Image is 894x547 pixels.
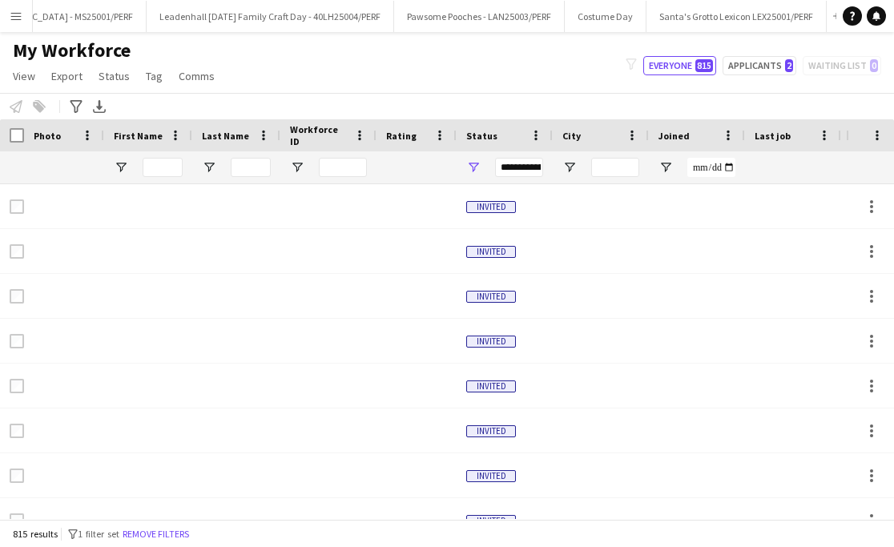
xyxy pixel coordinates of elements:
[6,66,42,86] a: View
[562,130,581,142] span: City
[466,130,497,142] span: Status
[172,66,221,86] a: Comms
[591,158,639,177] input: City Filter Input
[92,66,136,86] a: Status
[466,160,481,175] button: Open Filter Menu
[695,59,713,72] span: 815
[10,289,24,304] input: Row Selection is disabled for this row (unchecked)
[13,69,35,83] span: View
[565,1,646,32] button: Costume Day
[466,246,516,258] span: Invited
[10,379,24,393] input: Row Selection is disabled for this row (unchecked)
[785,59,793,72] span: 2
[466,515,516,527] span: Invited
[10,244,24,259] input: Row Selection is disabled for this row (unchecked)
[466,201,516,213] span: Invited
[658,130,690,142] span: Joined
[146,69,163,83] span: Tag
[290,123,348,147] span: Workforce ID
[466,336,516,348] span: Invited
[179,69,215,83] span: Comms
[114,160,128,175] button: Open Filter Menu
[755,130,791,142] span: Last job
[147,1,394,32] button: Leadenhall [DATE] Family Craft Day - 40LH25004/PERF
[51,69,83,83] span: Export
[202,130,249,142] span: Last Name
[99,69,130,83] span: Status
[10,334,24,348] input: Row Selection is disabled for this row (unchecked)
[466,470,516,482] span: Invited
[723,56,796,75] button: Applicants2
[10,424,24,438] input: Row Selection is disabled for this row (unchecked)
[10,513,24,528] input: Row Selection is disabled for this row (unchecked)
[646,1,827,32] button: Santa's Grotto Lexicon LEX25001/PERF
[386,130,417,142] span: Rating
[290,160,304,175] button: Open Filter Menu
[90,97,109,116] app-action-btn: Export XLSX
[202,160,216,175] button: Open Filter Menu
[66,97,86,116] app-action-btn: Advanced filters
[643,56,716,75] button: Everyone815
[34,130,61,142] span: Photo
[10,199,24,214] input: Row Selection is disabled for this row (unchecked)
[119,525,192,543] button: Remove filters
[143,158,183,177] input: First Name Filter Input
[466,425,516,437] span: Invited
[687,158,735,177] input: Joined Filter Input
[10,469,24,483] input: Row Selection is disabled for this row (unchecked)
[466,291,516,303] span: Invited
[319,158,367,177] input: Workforce ID Filter Input
[114,130,163,142] span: First Name
[78,528,119,540] span: 1 filter set
[562,160,577,175] button: Open Filter Menu
[658,160,673,175] button: Open Filter Menu
[231,158,271,177] input: Last Name Filter Input
[45,66,89,86] a: Export
[139,66,169,86] a: Tag
[13,38,131,62] span: My Workforce
[394,1,565,32] button: Pawsome Pooches - LAN25003/PERF
[466,380,516,392] span: Invited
